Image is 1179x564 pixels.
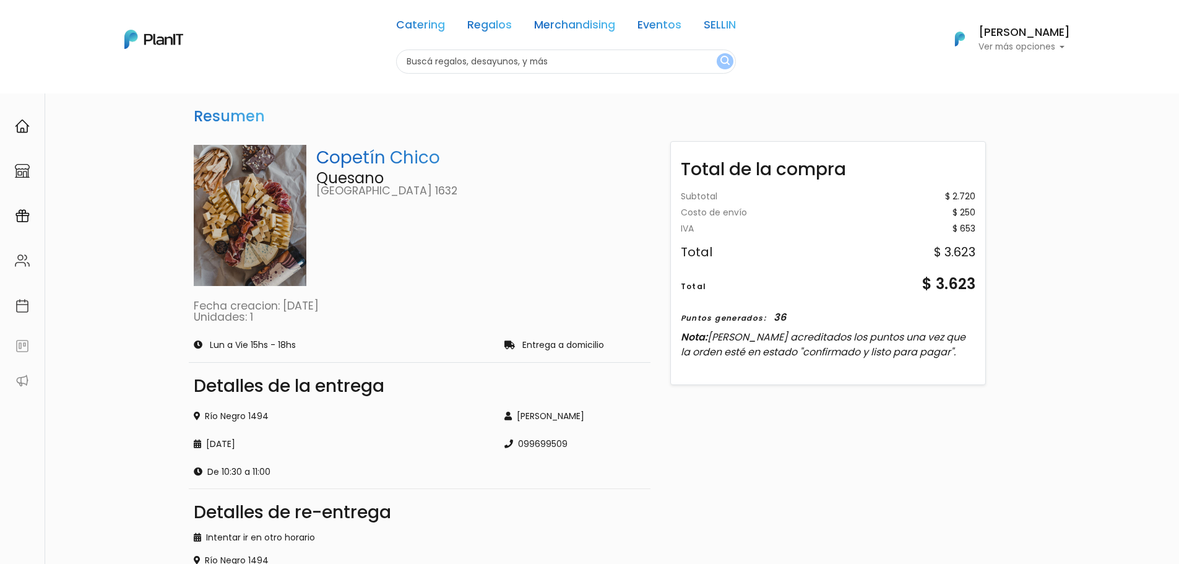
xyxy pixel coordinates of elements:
div: De 10:30 a 11:00 [194,466,490,479]
button: PlanIt Logo [PERSON_NAME] Ver más opciones [939,23,1070,55]
div: $ 653 [952,225,975,233]
input: Buscá regalos, desayunos, y más [396,50,736,74]
img: campaigns-02234683943229c281be62815700db0a1741e53638e28bf9629b52c665b00959.svg [15,209,30,223]
p: Entrega a domicilio [522,341,604,350]
div: Intentar ir en otro horario [194,531,646,544]
div: [DATE] [194,438,490,451]
a: Eventos [637,20,681,35]
div: Total [681,246,712,258]
a: Merchandising [534,20,615,35]
div: 099699509 [504,438,645,451]
p: Lun a Vie 15hs - 18hs [210,341,296,350]
h6: [PERSON_NAME] [978,27,1070,38]
img: calendar-87d922413cdce8b2cf7b7f5f62616a5cf9e4887200fb71536465627b3292af00.svg [15,298,30,313]
p: Ver más opciones [978,43,1070,51]
h3: Resumen [189,103,270,131]
a: Catering [396,20,445,35]
div: IVA [681,225,694,233]
a: Regalos [467,20,512,35]
img: people-662611757002400ad9ed0e3c099ab2801c6687ba6c219adb57efc949bc21e19d.svg [15,253,30,268]
a: SELLIN [704,20,736,35]
p: Fecha creacion: [DATE] [194,301,646,312]
div: $ 3.623 [934,246,975,258]
img: marketplace-4ceaa7011d94191e9ded77b95e3339b90024bf715f7c57f8cf31f2d8c509eaba.svg [15,163,30,178]
img: partners-52edf745621dab592f3b2c58e3bca9d71375a7ef29c3b500c9f145b62cc070d4.svg [15,373,30,388]
a: Unidades: 1 [194,310,253,324]
span: [PERSON_NAME] acreditados los puntos una vez que la orden esté en estado "confirmado y listo para... [681,330,965,359]
div: $ 3.623 [922,273,975,295]
img: home-e721727adea9d79c4d83392d1f703f7f8bce08238fde08b1acbfd93340b81755.svg [15,119,30,134]
div: Puntos generados: [681,313,766,324]
p: Quesano [316,171,646,186]
p: [GEOGRAPHIC_DATA] 1632 [316,186,646,197]
div: Total de la compra [671,147,985,183]
div: Detalles de la entrega [194,378,646,395]
div: [PERSON_NAME] [504,410,645,423]
div: Detalles de re-entrega [194,504,646,521]
img: feedback-78b5a0c8f98aac82b08bfc38622c3050aee476f2c9584af64705fc4e61158814.svg [15,339,30,354]
div: Subtotal [681,193,717,201]
img: PlanIt Logo [124,30,183,49]
img: 291502568_423304499517170_3141351948853887996_n.jpg [194,145,307,286]
div: $ 2.720 [945,193,975,201]
img: PlanIt Logo [946,25,974,53]
p: Nota: [681,330,975,360]
div: $ 250 [952,209,975,217]
img: search_button-432b6d5273f82d61273b3651a40e1bd1b912527efae98b1b7a1b2c0702e16a8d.svg [720,56,730,67]
p: Copetín Chico [316,145,646,171]
div: 36 [774,310,786,325]
div: Río Negro 1494 [194,410,490,423]
div: Costo de envío [681,209,747,217]
div: Total [681,281,707,292]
